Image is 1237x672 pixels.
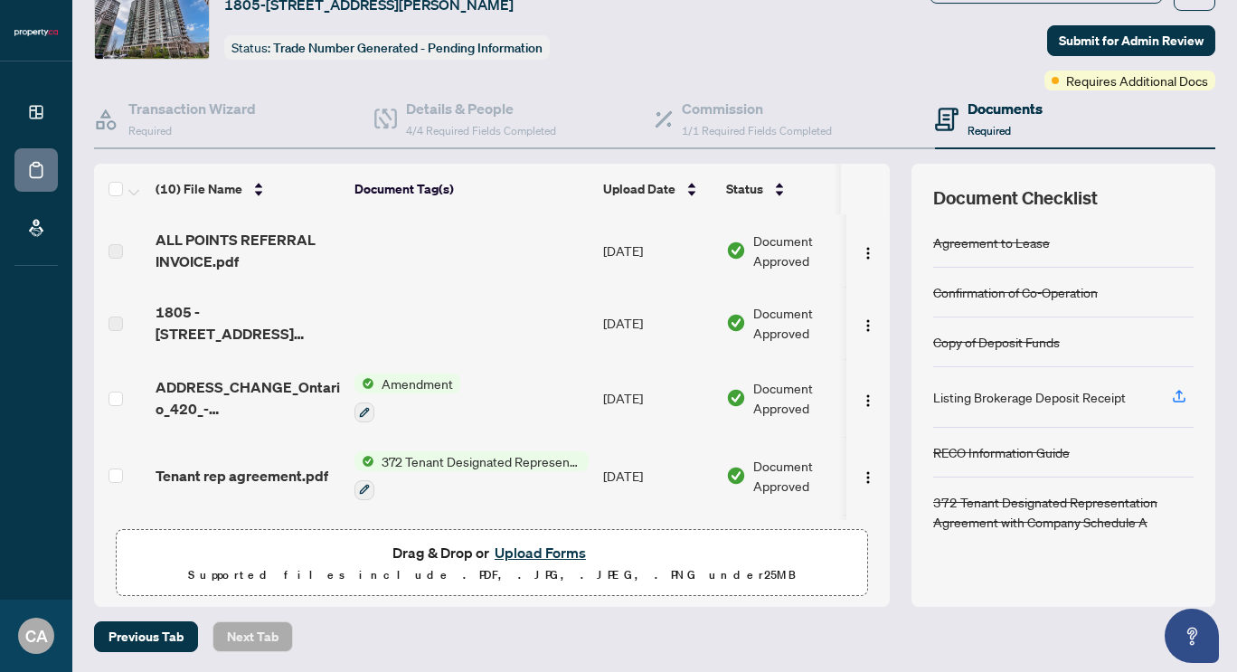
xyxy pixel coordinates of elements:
[354,374,460,422] button: Status IconAmendment
[861,318,875,333] img: Logo
[596,515,719,592] td: [DATE]
[719,164,873,214] th: Status
[854,383,883,412] button: Logo
[374,451,589,471] span: 372 Tenant Designated Representation Agreement with Company Schedule A
[354,451,589,500] button: Status Icon372 Tenant Designated Representation Agreement with Company Schedule A
[726,466,746,486] img: Document Status
[753,231,865,270] span: Document Approved
[854,308,883,337] button: Logo
[148,164,347,214] th: (10) File Name
[596,214,719,287] td: [DATE]
[117,530,867,597] span: Drag & Drop orUpload FormsSupported files include .PDF, .JPG, .JPEG, .PNG under25MB
[1066,71,1208,90] span: Requires Additional Docs
[354,451,374,471] img: Status Icon
[354,374,374,393] img: Status Icon
[682,124,832,137] span: 1/1 Required Fields Completed
[156,179,242,199] span: (10) File Name
[861,246,875,260] img: Logo
[14,27,58,38] img: logo
[347,164,596,214] th: Document Tag(s)
[406,98,556,119] h4: Details & People
[392,541,591,564] span: Drag & Drop or
[596,359,719,437] td: [DATE]
[1165,609,1219,663] button: Open asap
[854,461,883,490] button: Logo
[127,564,856,586] p: Supported files include .PDF, .JPG, .JPEG, .PNG under 25 MB
[933,232,1050,252] div: Agreement to Lease
[94,621,198,652] button: Previous Tab
[156,301,340,345] span: 1805 - [STREET_ADDRESS][PERSON_NAME] W - Invoice.pdf
[933,442,1070,462] div: RECO Information Guide
[156,229,340,272] span: ALL POINTS REFERRAL INVOICE.pdf
[753,303,865,343] span: Document Approved
[933,387,1126,407] div: Listing Brokerage Deposit Receipt
[753,456,865,496] span: Document Approved
[933,282,1098,302] div: Confirmation of Co-Operation
[968,98,1043,119] h4: Documents
[968,124,1011,137] span: Required
[224,35,550,60] div: Status:
[596,164,719,214] th: Upload Date
[933,492,1194,532] div: 372 Tenant Designated Representation Agreement with Company Schedule A
[596,437,719,515] td: [DATE]
[726,241,746,260] img: Document Status
[128,98,256,119] h4: Transaction Wizard
[273,40,543,56] span: Trade Number Generated - Pending Information
[726,388,746,408] img: Document Status
[1059,26,1204,55] span: Submit for Admin Review
[726,313,746,333] img: Document Status
[861,393,875,408] img: Logo
[406,124,556,137] span: 4/4 Required Fields Completed
[933,185,1098,211] span: Document Checklist
[109,622,184,651] span: Previous Tab
[861,470,875,485] img: Logo
[489,541,591,564] button: Upload Forms
[25,623,48,648] span: CA
[682,98,832,119] h4: Commission
[156,376,340,420] span: ADDRESS_CHANGE_Ontario_420_-_Amendment_to_Agreement_to_Lease__Residential.pdf
[753,378,865,418] span: Document Approved
[212,621,293,652] button: Next Tab
[374,374,460,393] span: Amendment
[854,236,883,265] button: Logo
[726,179,763,199] span: Status
[933,332,1060,352] div: Copy of Deposit Funds
[156,465,328,487] span: Tenant rep agreement.pdf
[1047,25,1215,56] button: Submit for Admin Review
[128,124,172,137] span: Required
[596,287,719,359] td: [DATE]
[603,179,675,199] span: Upload Date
